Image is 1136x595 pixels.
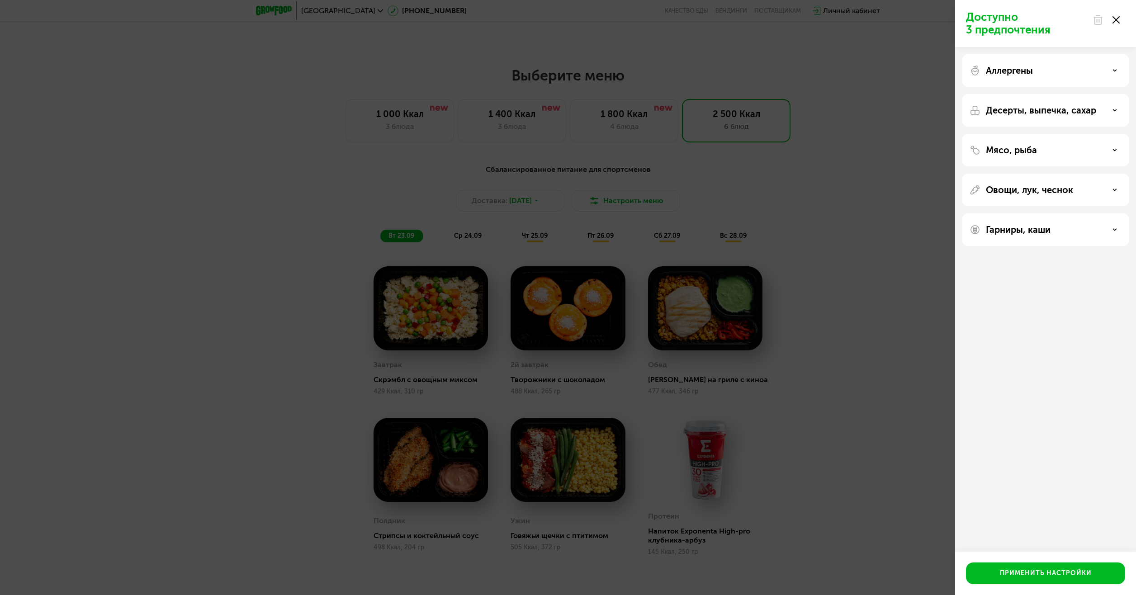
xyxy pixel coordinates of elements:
p: Мясо, рыба [986,145,1037,156]
div: Применить настройки [1000,569,1092,578]
p: Десерты, выпечка, сахар [986,105,1096,116]
p: Гарниры, каши [986,224,1051,235]
button: Применить настройки [966,562,1125,584]
p: Доступно 3 предпочтения [966,11,1087,36]
p: Аллергены [986,65,1033,76]
p: Овощи, лук, чеснок [986,184,1073,195]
